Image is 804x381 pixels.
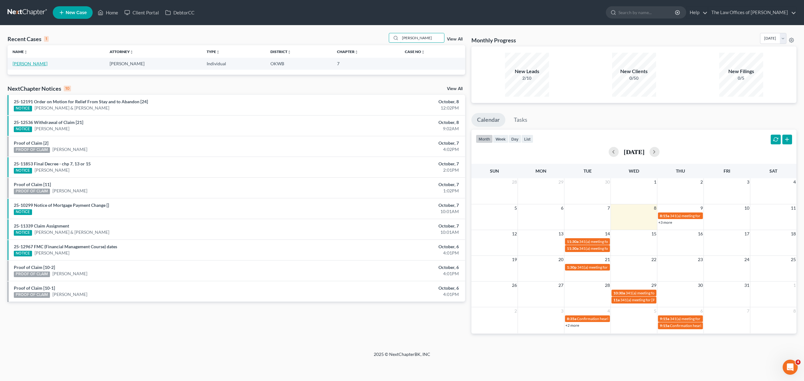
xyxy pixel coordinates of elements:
div: 0/5 [719,75,763,81]
a: 25-10299 Notice of Mortgage Payment Change [] [14,202,109,208]
span: 25 [790,256,796,263]
a: Calendar [471,113,505,127]
span: 27 [558,282,564,289]
div: October, 6 [315,285,459,291]
a: +2 more [565,323,579,328]
span: 341(a) meeting for [PERSON_NAME] [626,291,686,295]
span: 17 [744,230,750,238]
iframe: Intercom live chat [783,360,798,375]
a: View All [447,87,463,91]
span: 26 [511,282,518,289]
span: 11:30a [567,246,579,251]
div: 1:02PM [315,188,459,194]
span: 21 [604,256,611,263]
div: October, 7 [315,161,459,167]
div: NOTICE [14,209,32,215]
i: unfold_more [130,50,133,54]
td: [PERSON_NAME] [105,58,202,69]
td: OKWB [265,58,332,69]
a: Help [687,7,708,18]
a: DebtorCC [162,7,198,18]
input: Search by name... [618,7,676,18]
span: 5 [514,204,518,212]
div: October, 7 [315,202,459,208]
span: 2 [514,307,518,315]
span: Sat [769,168,777,174]
a: 25-12536 Withdrawal of Claim [21] [14,120,83,125]
div: 10 [64,86,71,91]
a: [PERSON_NAME] [52,291,87,298]
a: Nameunfold_more [13,49,28,54]
a: 25-11339 Claim Assignment [14,223,69,228]
span: 8 [653,204,657,212]
span: 8:15a [660,213,669,218]
button: month [476,135,493,143]
div: NOTICE [14,230,32,236]
span: 16 [697,230,703,238]
a: 25-12191 Order on Motion for Relief From Stay and to Abandon [24] [14,99,148,104]
span: Wed [629,168,639,174]
span: 2 [700,178,703,186]
a: [PERSON_NAME] [35,250,69,256]
i: unfold_more [216,50,220,54]
span: 8 [793,307,796,315]
i: unfold_more [421,50,425,54]
i: unfold_more [24,50,28,54]
span: 6 [560,204,564,212]
a: [PERSON_NAME] [13,61,47,66]
span: 29 [651,282,657,289]
span: 341(a) meeting for [PERSON_NAME] [579,246,640,251]
span: 23 [697,256,703,263]
div: 2/10 [505,75,549,81]
span: 28 [511,178,518,186]
a: View All [447,37,463,41]
h2: [DATE] [624,148,644,155]
a: [PERSON_NAME] [52,188,87,194]
td: Individual [202,58,265,69]
span: 4 [793,178,796,186]
a: [PERSON_NAME] [35,126,69,132]
span: 7 [607,204,611,212]
span: Confirmation hearing for [PERSON_NAME] [577,316,648,321]
div: October, 8 [315,119,459,126]
input: Search by name... [400,33,444,42]
span: 341(a) meeting for [PERSON_NAME] [620,298,681,302]
a: [PERSON_NAME] & [PERSON_NAME] [35,229,109,235]
a: Tasks [508,113,533,127]
a: Proof of Claim [11] [14,182,51,187]
a: Proof of Claim [2] [14,140,48,146]
span: 10:30a [613,291,625,295]
a: [PERSON_NAME] [52,146,87,153]
div: 9:02AM [315,126,459,132]
span: 22 [651,256,657,263]
div: 2:01PM [315,167,459,173]
span: 28 [604,282,611,289]
div: 4:02PM [315,146,459,153]
span: Fri [724,168,730,174]
span: 4 [607,307,611,315]
span: 11 [790,204,796,212]
a: Case Nounfold_more [405,49,425,54]
a: 25-12967 FMC (Financial Management Course) dates [14,244,117,249]
span: Mon [535,168,546,174]
span: 341(a) meeting for [PERSON_NAME] [579,239,640,244]
span: 6 [700,307,703,315]
span: 4 [796,360,801,365]
span: 1 [793,282,796,289]
div: New Leads [505,68,549,75]
span: 31 [744,282,750,289]
div: New Clients [612,68,656,75]
a: +3 more [658,220,672,225]
div: October, 8 [315,99,459,105]
span: 15 [651,230,657,238]
div: October, 7 [315,223,459,229]
span: 5 [653,307,657,315]
span: 30 [604,178,611,186]
div: NOTICE [14,168,32,174]
a: 25-11853 Final Decree - chp 7, 13 or 15 [14,161,91,166]
span: 14 [604,230,611,238]
span: Confirmation hearing for [PERSON_NAME] [670,323,741,328]
span: 10 [744,204,750,212]
div: NOTICE [14,251,32,256]
div: 0/50 [612,75,656,81]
